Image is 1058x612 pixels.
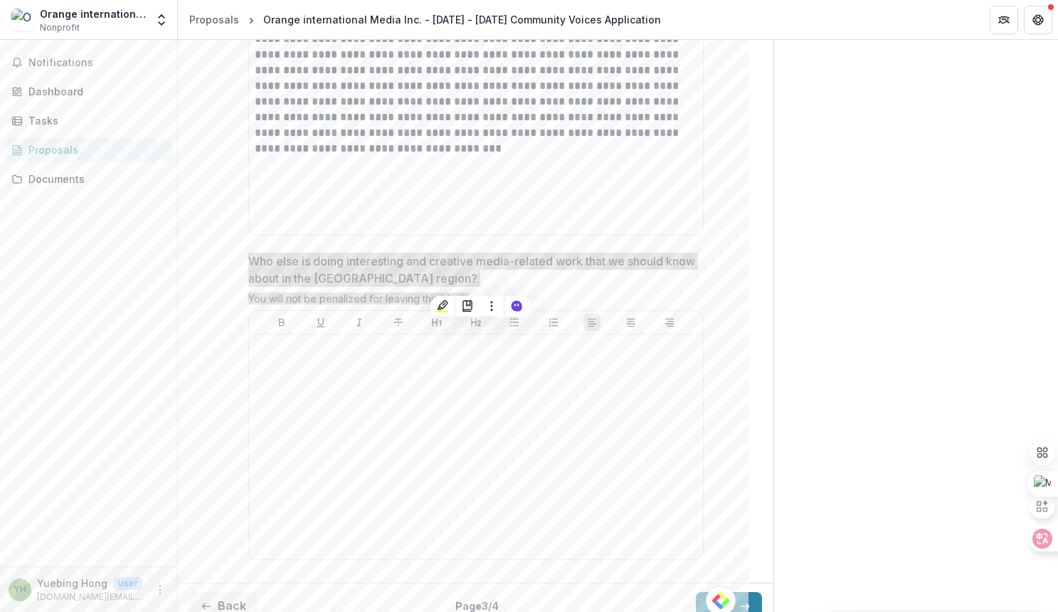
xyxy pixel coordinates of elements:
[545,314,562,331] button: Ordered List
[248,292,704,310] div: You will not be penalized for leaving this blank.
[506,314,523,331] button: Bullet List
[248,253,695,287] p: Who else is doing interesting and creative media-related work that we should know about in the [G...
[583,314,601,331] button: Align Left
[6,51,171,74] button: Notifications
[28,113,160,128] div: Tasks
[189,12,239,27] div: Proposals
[11,9,34,31] img: Orange international Media Inc.
[6,109,171,132] a: Tasks
[6,80,171,103] a: Dashboard
[14,585,26,594] div: Yuebing Hong
[28,57,166,69] span: Notifications
[184,9,245,30] a: Proposals
[990,6,1018,34] button: Partners
[40,21,80,34] span: Nonprofit
[152,6,171,34] button: Open entity switcher
[351,314,368,331] button: Italicize
[1024,6,1052,34] button: Get Help
[184,9,667,30] nav: breadcrumb
[263,12,661,27] div: Orange international Media Inc. - [DATE] - [DATE] Community Voices Application
[273,314,290,331] button: Bold
[6,167,171,191] a: Documents
[623,314,640,331] button: Align Center
[467,314,485,331] button: Heading 2
[28,84,160,99] div: Dashboard
[37,591,146,603] p: [DOMAIN_NAME][EMAIL_ADDRESS][DOMAIN_NAME]
[428,314,445,331] button: Heading 1
[37,576,107,591] p: Yuebing Hong
[390,314,407,331] button: Strike
[113,577,142,590] p: User
[28,172,160,186] div: Documents
[6,138,171,162] a: Proposals
[152,581,169,598] button: More
[661,314,678,331] button: Align Right
[40,6,146,21] div: Orange international Media Inc.
[28,142,160,157] div: Proposals
[312,314,329,331] button: Underline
